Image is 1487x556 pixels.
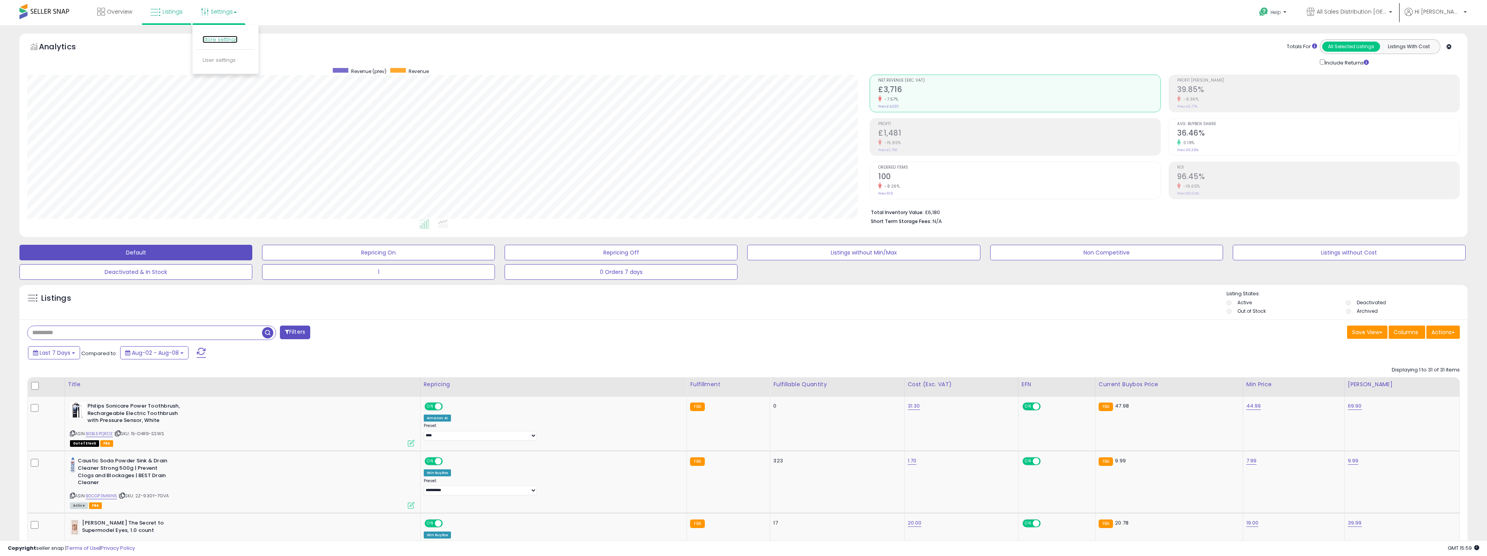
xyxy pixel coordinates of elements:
span: | SKU: 2Z-930Y-7GVA [119,493,169,499]
span: OFF [1040,520,1052,527]
h2: 39.85% [1177,85,1459,96]
span: Last 7 Days [40,349,70,357]
small: FBA [690,519,704,528]
p: Listing States: [1227,290,1468,298]
span: Ordered Items [878,166,1160,170]
div: Repricing [424,380,684,389]
small: Prev: 43.77% [1177,104,1197,109]
span: N/A [933,218,942,225]
small: -19.65% [1181,183,1200,189]
a: 31.30 [908,402,920,410]
div: Min Price [1246,380,1341,389]
span: Aug-02 - Aug-08 [132,349,179,357]
div: Include Returns [1314,58,1378,67]
span: Columns [1394,328,1418,336]
button: Filters [280,326,310,339]
div: Totals For [1287,43,1317,51]
span: Hi [PERSON_NAME] [1415,8,1461,16]
div: Cost (Exc. VAT) [908,380,1015,389]
a: B0CGP3MWN5 [86,493,117,499]
small: FBA [1099,403,1113,411]
button: Default [19,245,252,260]
small: Prev: 120.04% [1177,191,1199,196]
b: [PERSON_NAME] The Secret to Supermodel Eyes, 1.0 count [82,519,176,536]
span: ON [1023,403,1033,410]
span: ROI [1177,166,1459,170]
button: Listings without Min/Max [747,245,980,260]
a: 9.99 [1348,457,1359,465]
span: OFF [1040,403,1052,410]
div: Current Buybox Price [1099,380,1240,389]
small: Prev: £1,760 [878,148,898,152]
button: Actions [1426,326,1460,339]
div: Win BuyBox [424,469,451,476]
span: Profit [878,122,1160,126]
small: FBA [690,403,704,411]
a: Privacy Policy [101,544,135,552]
h5: Listings [41,293,71,304]
div: Win BuyBox [424,532,451,539]
div: Amazon AI [424,415,451,422]
span: 47.98 [1115,402,1129,410]
button: Columns [1389,326,1425,339]
a: Help [1253,1,1294,25]
button: Save View [1347,326,1387,339]
button: 1 [262,264,495,280]
span: FBA [100,440,114,447]
strong: Copyright [8,544,36,552]
label: Out of Stock [1237,308,1266,314]
span: OFF [441,520,454,527]
span: ON [1023,458,1033,465]
label: Active [1237,299,1252,306]
span: Avg. Buybox Share [1177,122,1459,126]
span: All listings currently available for purchase on Amazon [70,502,88,509]
span: All listings that are currently out of stock and unavailable for purchase on Amazon [70,440,99,447]
a: User settings [203,56,236,64]
span: ON [425,520,435,527]
div: 17 [773,519,898,526]
b: Caustic Soda Powder Sink & Drain Cleaner Strong 500g | Prevent Clogs and Blockages | BEST Drain C... [78,457,172,488]
div: Preset: [424,423,681,441]
button: Aug-02 - Aug-08 [120,346,189,359]
h2: 96.45% [1177,172,1459,183]
a: 7.99 [1246,457,1257,465]
a: 39.99 [1348,519,1362,527]
small: Prev: 36.39% [1177,148,1199,152]
a: 69.90 [1348,402,1362,410]
a: 20.00 [908,519,922,527]
span: Listings [163,8,183,16]
small: -8.26% [882,183,900,189]
img: 41++mSM6fIL._SL40_.jpg [70,403,86,418]
button: Last 7 Days [28,346,80,359]
small: Prev: £4,020 [878,104,899,109]
span: Profit [PERSON_NAME] [1177,78,1459,83]
a: 19.00 [1246,519,1259,527]
span: Compared to: [81,350,117,357]
small: 0.19% [1181,140,1195,146]
div: EFN [1022,380,1092,389]
span: All Sales Distribution [GEOGRAPHIC_DATA] [1317,8,1387,16]
a: 44.99 [1246,402,1261,410]
div: 0 [773,403,898,410]
small: FBA [690,457,704,466]
div: Preset: [424,478,681,496]
h2: 100 [878,172,1160,183]
li: £6,180 [871,207,1454,216]
span: Help [1270,9,1281,16]
div: ASIN: [70,457,414,508]
button: 0 Orders 7 days [505,264,737,280]
b: Total Inventory Value: [871,209,924,216]
div: seller snap | | [8,545,135,552]
button: Repricing On [262,245,495,260]
button: Non Competitive [990,245,1223,260]
h2: £3,716 [878,85,1160,96]
div: Fulfillable Quantity [773,380,901,389]
div: ASIN: [70,519,414,556]
span: 9.99 [1115,457,1126,464]
div: [PERSON_NAME] [1348,380,1456,389]
button: Deactivated & In Stock [19,264,252,280]
small: -8.96% [1181,96,1199,102]
h5: Analytics [39,41,91,54]
div: ASIN: [70,403,414,446]
button: All Selected Listings [1322,42,1380,52]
